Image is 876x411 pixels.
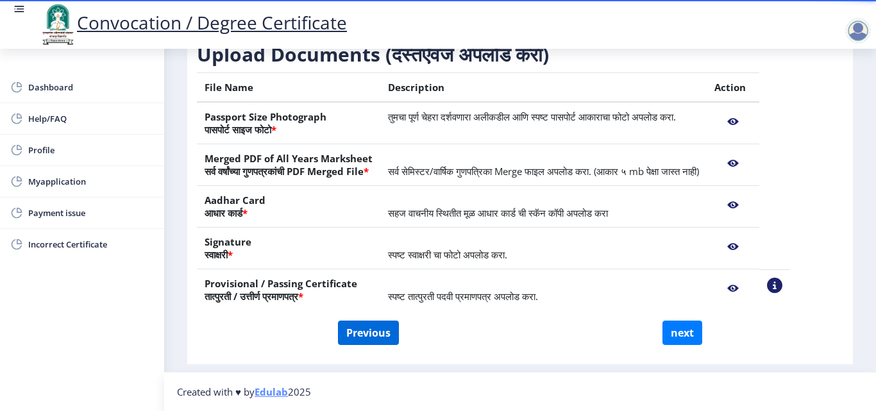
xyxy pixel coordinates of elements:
td: तुमचा पूर्ण चेहरा दर्शवणारा अलीकडील आणि स्पष्ट पासपोर्ट आकाराचा फोटो अपलोड करा. [380,102,707,144]
th: Description [380,73,707,103]
button: Previous [338,321,399,345]
span: Help/FAQ [28,111,154,126]
nb-action: View File [714,110,752,133]
th: Passport Size Photograph पासपोर्ट साइज फोटो [197,102,380,144]
th: Action [707,73,759,103]
span: स्पष्ट स्वाक्षरी चा फोटो अपलोड करा. [388,248,507,261]
nb-action: View File [714,194,752,217]
span: स्पष्ट तात्पुरती पदवी प्रमाणपत्र अपलोड करा. [388,290,538,303]
th: Signature स्वाक्षरी [197,228,380,269]
th: Aadhar Card आधार कार्ड [197,186,380,228]
th: Provisional / Passing Certificate तात्पुरती / उत्तीर्ण प्रमाणपत्र [197,269,380,311]
nb-action: View File [714,277,752,300]
a: Edulab [255,385,288,398]
nb-action: View Sample PDC [767,278,782,293]
span: Incorrect Certificate [28,237,154,252]
nb-action: View File [714,235,752,258]
span: सर्व सेमिस्टर/वार्षिक गुणपत्रिका Merge फाइल अपलोड करा. (आकार ५ mb पेक्षा जास्त नाही) [388,165,699,178]
nb-action: View File [714,152,752,175]
th: File Name [197,73,380,103]
button: next [662,321,702,345]
span: Dashboard [28,80,154,95]
a: Convocation / Degree Certificate [38,10,347,35]
span: सहज वाचनीय स्थितीत मूळ आधार कार्ड ची स्कॅन कॉपी अपलोड करा [388,206,608,219]
th: Merged PDF of All Years Marksheet सर्व वर्षांच्या गुणपत्रकांची PDF Merged File [197,144,380,186]
img: logo [38,3,77,46]
span: Profile [28,142,154,158]
span: Payment issue [28,205,154,221]
span: Myapplication [28,174,154,189]
span: Created with ♥ by 2025 [177,385,311,398]
h3: Upload Documents (दस्तऐवज अपलोड करा) [197,42,790,67]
